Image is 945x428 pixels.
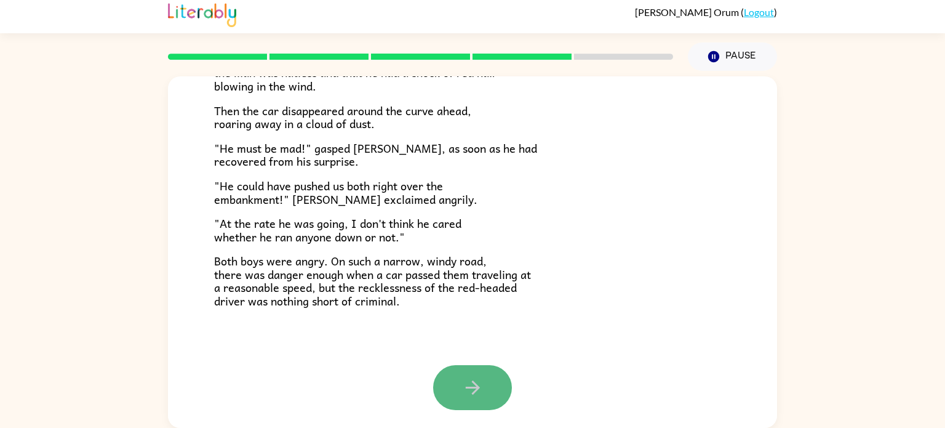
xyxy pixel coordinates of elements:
button: Pause [688,42,777,71]
span: "He could have pushed us both right over the embankment!" [PERSON_NAME] exclaimed angrily. [214,177,477,208]
a: Logout [744,6,774,18]
span: "At the rate he was going, I don't think he cared whether he ran anyone down or not." [214,214,461,246]
span: Then the car disappeared around the curve ahead, roaring away in a cloud of dust. [214,102,471,133]
span: Both boys were angry. On such a narrow, windy road, there was danger enough when a car passed the... [214,252,531,310]
span: "He must be mad!" gasped [PERSON_NAME], as soon as he had recovered from his surprise. [214,139,537,171]
div: ( ) [635,6,777,18]
span: [PERSON_NAME] Orum [635,6,741,18]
